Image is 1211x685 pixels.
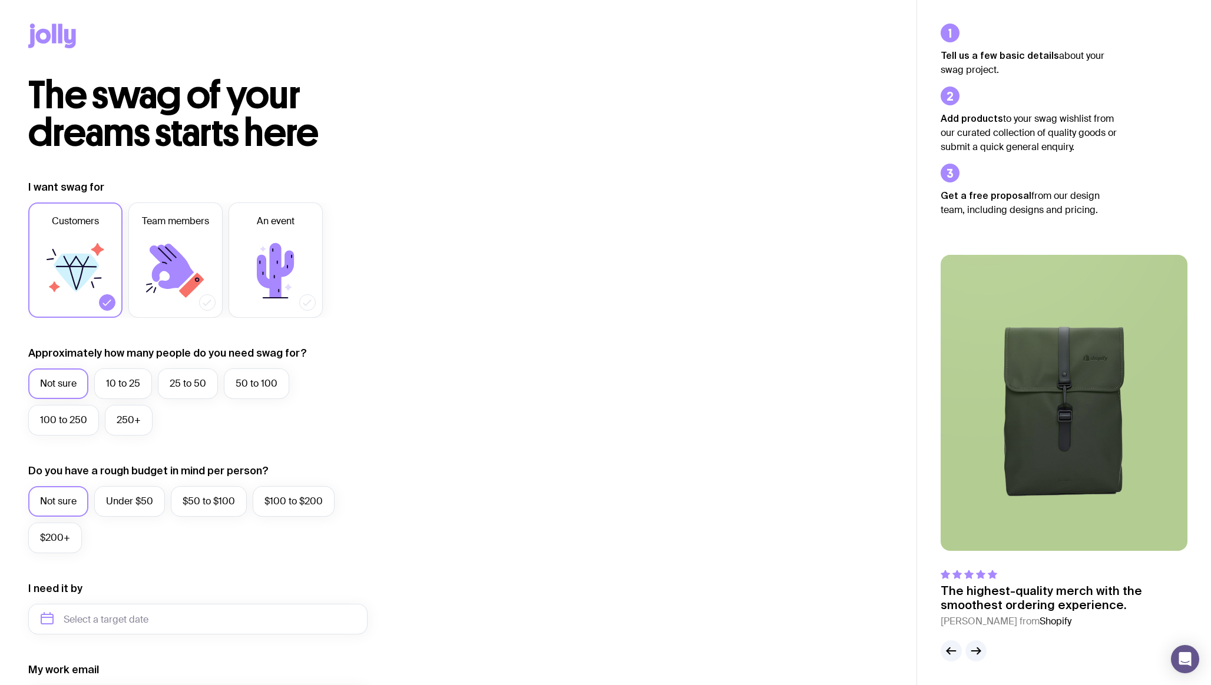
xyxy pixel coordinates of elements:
[28,72,319,156] span: The swag of your dreams starts here
[28,180,104,194] label: I want swag for
[28,405,99,435] label: 100 to 250
[28,368,88,399] label: Not sure
[28,523,82,553] label: $200+
[142,214,209,228] span: Team members
[1040,615,1071,627] span: Shopify
[941,50,1059,61] strong: Tell us a few basic details
[52,214,99,228] span: Customers
[224,368,289,399] label: 50 to 100
[94,368,152,399] label: 10 to 25
[941,113,1003,124] strong: Add products
[941,190,1031,201] strong: Get a free proposal
[158,368,218,399] label: 25 to 50
[105,405,153,435] label: 250+
[28,581,82,596] label: I need it by
[171,486,247,517] label: $50 to $100
[941,188,1117,217] p: from our design team, including designs and pricing.
[941,584,1187,612] p: The highest-quality merch with the smoothest ordering experience.
[28,604,368,634] input: Select a target date
[28,346,307,360] label: Approximately how many people do you need swag for?
[1171,645,1199,673] div: Open Intercom Messenger
[941,614,1187,629] cite: [PERSON_NAME] from
[28,486,88,517] label: Not sure
[94,486,165,517] label: Under $50
[253,486,335,517] label: $100 to $200
[257,214,295,228] span: An event
[941,111,1117,154] p: to your swag wishlist from our curated collection of quality goods or submit a quick general enqu...
[941,48,1117,77] p: about your swag project.
[28,663,99,677] label: My work email
[28,464,269,478] label: Do you have a rough budget in mind per person?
